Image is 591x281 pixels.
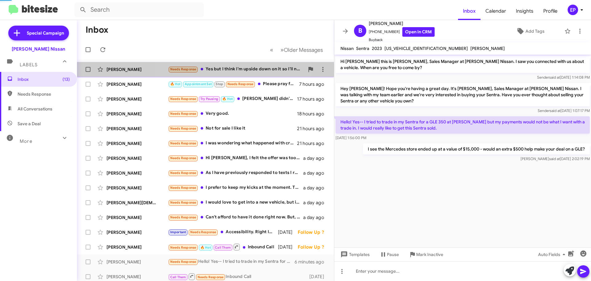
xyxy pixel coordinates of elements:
[336,135,366,140] span: [DATE] 1:56:00 PM
[363,143,590,155] p: I see the Mercedes store ended up at a value of $15,000 - would an extra $500 help make your deal...
[480,2,511,20] span: Calendar
[168,184,303,191] div: I prefer to keep my kicks at the moment. Thank you
[18,91,70,97] span: Needs Response
[8,26,69,40] a: Special Campaign
[170,156,196,160] span: Needs Response
[170,246,196,250] span: Needs Response
[185,82,212,86] span: Appointment Set
[369,20,435,27] span: [PERSON_NAME]
[549,75,560,80] span: said at
[170,186,196,190] span: Needs Response
[168,273,306,280] div: Inbound Call
[511,2,538,20] a: Insights
[170,112,196,116] span: Needs Response
[416,249,443,260] span: Mark Inactive
[198,275,224,279] span: Needs Response
[538,108,590,113] span: Sender [DATE] 1:07:17 PM
[62,76,70,82] span: (13)
[20,138,32,144] span: More
[107,155,168,161] div: [PERSON_NAME]
[306,274,329,280] div: [DATE]
[107,126,168,132] div: [PERSON_NAME]
[299,81,329,87] div: 7 hours ago
[170,275,186,279] span: Call Them
[18,121,41,127] span: Save a Deal
[227,82,254,86] span: Needs Response
[170,200,196,205] span: Needs Response
[86,25,108,35] h1: Inbox
[525,26,545,37] span: Add Tags
[280,46,284,54] span: »
[107,185,168,191] div: [PERSON_NAME]
[27,30,64,36] span: Special Campaign
[107,96,168,102] div: [PERSON_NAME]
[74,2,204,17] input: Search
[549,156,560,161] span: said at
[168,155,303,162] div: Hi [PERSON_NAME], I felt the offer was too low even I'd love to get into a newer vehicle
[216,82,223,86] span: Stop
[387,249,399,260] span: Pause
[384,46,468,51] span: [US_VEHICLE_IDENTIFICATION_NUMBER]
[375,249,404,260] button: Pause
[372,46,382,51] span: 2023
[12,46,65,52] div: [PERSON_NAME] Nissan
[107,81,168,87] div: [PERSON_NAME]
[107,229,168,235] div: [PERSON_NAME]
[168,66,304,73] div: Yes but I think I'm upside down on it so I'll need top dollar for it. Something with good rebates...
[298,229,329,235] div: Follow Up ?
[168,169,303,176] div: As I have previously responded to texts I received from two other people at [PERSON_NAME], I have...
[170,171,196,175] span: Needs Response
[402,27,435,37] a: Open in CRM
[200,246,211,250] span: 🔥 Hot
[170,230,186,234] span: Important
[369,37,435,43] span: Buyback
[297,96,329,102] div: 17 hours ago
[168,140,297,147] div: I was wondering what happened with credit application?
[356,46,369,51] span: Sentra
[20,62,38,68] span: Labels
[358,26,362,36] span: B
[562,5,584,15] button: EP
[266,43,277,56] button: Previous
[533,249,573,260] button: Auto Fields
[303,185,329,191] div: a day ago
[538,2,562,20] a: Profile
[270,46,273,54] span: «
[303,155,329,161] div: a day ago
[170,215,196,219] span: Needs Response
[297,111,329,117] div: 18 hours ago
[107,244,168,250] div: [PERSON_NAME]
[550,108,561,113] span: said at
[170,260,196,264] span: Needs Response
[298,244,329,250] div: Follow Up ?
[278,229,298,235] div: [DATE]
[303,214,329,221] div: a day ago
[200,97,218,101] span: Try Pausing
[170,141,196,145] span: Needs Response
[334,249,375,260] button: Templates
[18,106,52,112] span: All Conversations
[568,5,578,15] div: EP
[168,258,295,265] div: Hello! Yes-- I tried to trade in my Sentra for a GLE 350 at [PERSON_NAME] but my payments would n...
[215,246,231,250] span: Call Them
[168,229,278,236] div: Accessibility. Right leg in way of driving. Drive with left leg.
[107,274,168,280] div: [PERSON_NAME]
[336,116,590,134] p: Hello! Yes-- I tried to trade in my Sentra for a GLE 350 at [PERSON_NAME] but my payments would n...
[107,200,168,206] div: [PERSON_NAME][DEMOGRAPHIC_DATA]
[107,259,168,265] div: [PERSON_NAME]
[537,75,590,80] span: Sender [DATE] 1:14:08 PM
[190,230,216,234] span: Needs Response
[107,66,168,72] div: [PERSON_NAME]
[404,249,448,260] button: Mark Inactive
[107,170,168,176] div: [PERSON_NAME]
[340,46,354,51] span: Nissan
[369,27,435,37] span: [PHONE_NUMBER]
[168,81,299,88] div: Please pray for [PERSON_NAME] and her family
[168,95,297,102] div: [PERSON_NAME] didn't come through
[107,111,168,117] div: [PERSON_NAME]
[498,26,561,37] button: Add Tags
[267,43,327,56] nav: Page navigation example
[168,125,297,132] div: Not for sale I like it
